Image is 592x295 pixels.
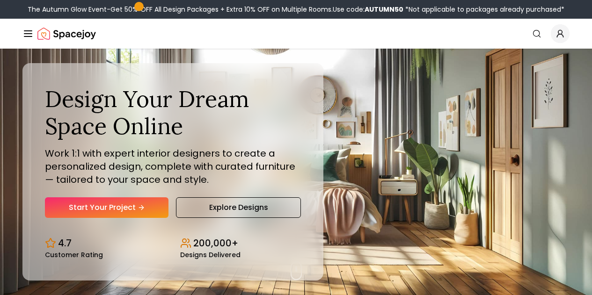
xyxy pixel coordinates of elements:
[45,86,301,139] h1: Design Your Dream Space Online
[45,252,103,258] small: Customer Rating
[365,5,403,14] b: AUTUMN50
[58,237,72,250] p: 4.7
[45,229,301,258] div: Design stats
[333,5,403,14] span: Use code:
[22,19,570,49] nav: Global
[45,197,168,218] a: Start Your Project
[37,24,96,43] a: Spacejoy
[403,5,564,14] span: *Not applicable to packages already purchased*
[28,5,564,14] div: The Autumn Glow Event-Get 50% OFF All Design Packages + Extra 10% OFF on Multiple Rooms.
[180,252,241,258] small: Designs Delivered
[193,237,238,250] p: 200,000+
[176,197,300,218] a: Explore Designs
[37,24,96,43] img: Spacejoy Logo
[45,147,301,186] p: Work 1:1 with expert interior designers to create a personalized design, complete with curated fu...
